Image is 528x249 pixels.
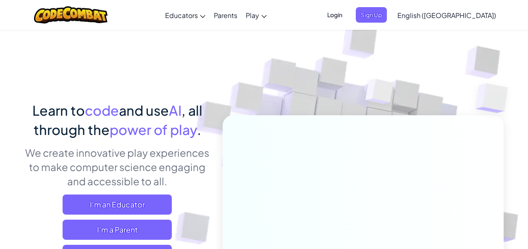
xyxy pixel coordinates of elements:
[197,121,201,138] span: .
[169,102,181,119] span: AI
[110,121,197,138] span: power of play
[242,4,271,26] a: Play
[322,7,347,23] button: Login
[393,4,500,26] a: English ([GEOGRAPHIC_DATA])
[356,7,387,23] button: Sign Up
[25,145,210,188] p: We create innovative play experiences to make computer science engaging and accessible to all.
[119,102,169,119] span: and use
[85,102,119,119] span: code
[397,11,496,20] span: English ([GEOGRAPHIC_DATA])
[349,62,410,125] img: Overlap cubes
[161,4,210,26] a: Educators
[63,195,172,215] a: I'm an Educator
[210,4,242,26] a: Parents
[63,220,172,240] a: I'm a Parent
[32,102,85,119] span: Learn to
[34,6,108,23] img: CodeCombat logo
[246,11,259,20] span: Play
[165,11,198,20] span: Educators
